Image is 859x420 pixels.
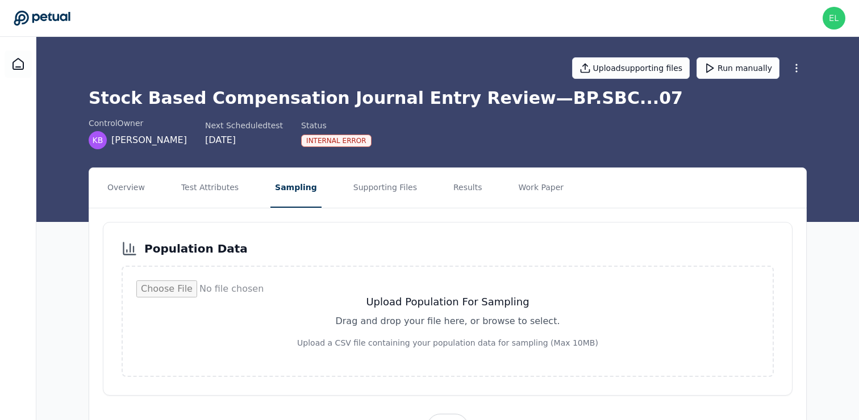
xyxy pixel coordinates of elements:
span: [PERSON_NAME] [111,133,187,147]
span: KB [93,135,103,146]
button: Test Attributes [177,168,243,208]
button: Sampling [270,168,322,208]
img: eliot+klaviyo@petual.ai [823,7,845,30]
button: Run manually [697,57,779,79]
div: Next Scheduled test [205,120,283,131]
a: Go to Dashboard [14,10,70,26]
div: [DATE] [205,133,283,147]
h1: Stock Based Compensation Journal Entry Review — BP.SBC...07 [89,88,807,108]
div: control Owner [89,117,187,129]
button: Work Paper [514,168,569,208]
h3: Population Data [144,241,248,257]
div: Internal Error [301,135,372,147]
nav: Tabs [89,168,806,208]
button: Overview [103,168,149,208]
div: Status [301,120,372,131]
button: Results [449,168,487,208]
button: Supporting Files [349,168,422,208]
button: Uploadsupporting files [572,57,690,79]
button: More Options [786,58,807,78]
a: Dashboard [5,51,32,78]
